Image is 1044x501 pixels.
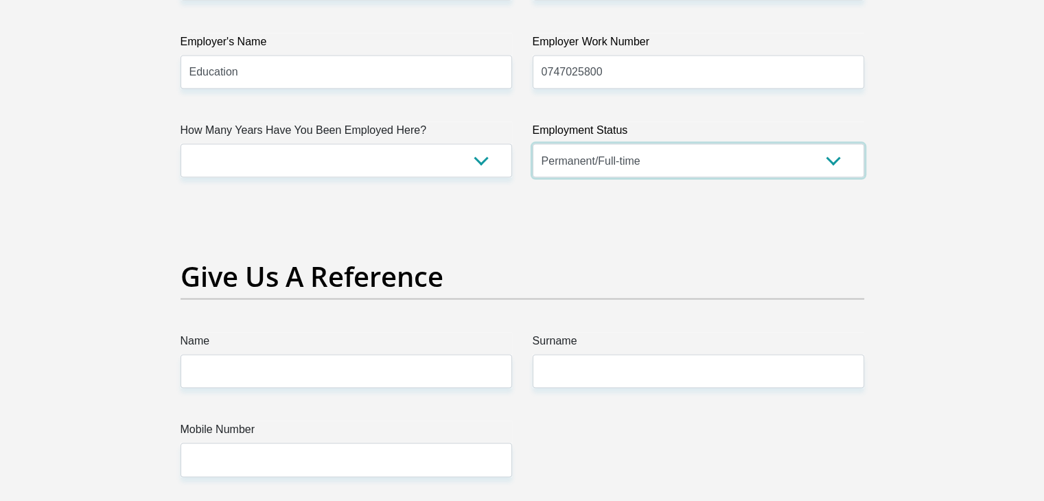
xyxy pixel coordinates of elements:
label: Surname [533,333,864,355]
label: How Many Years Have You Been Employed Here? [181,122,512,144]
label: Employer's Name [181,34,512,56]
label: Employment Status [533,122,864,144]
input: Employer's Name [181,56,512,89]
label: Employer Work Number [533,34,864,56]
input: Mobile Number [181,443,512,477]
label: Mobile Number [181,421,512,443]
input: Name [181,355,512,388]
input: Surname [533,355,864,388]
label: Name [181,333,512,355]
h2: Give Us A Reference [181,260,864,293]
input: Employer Work Number [533,56,864,89]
